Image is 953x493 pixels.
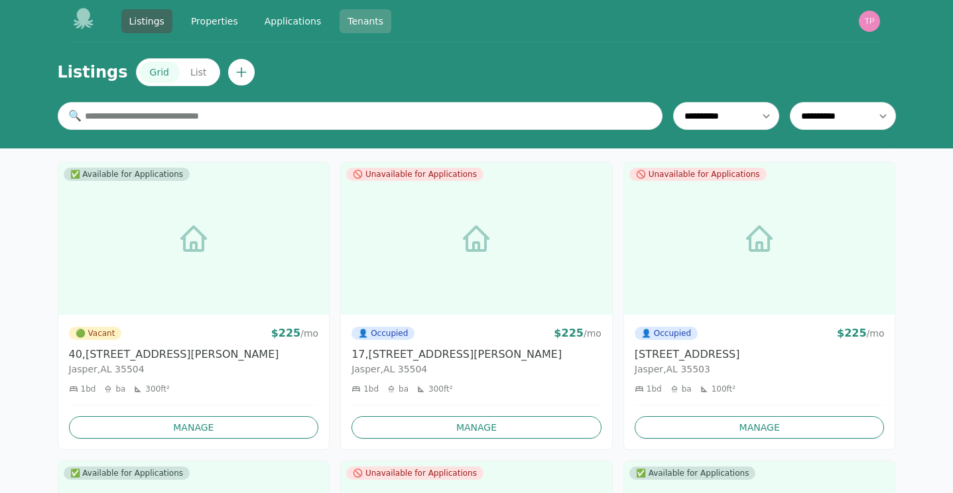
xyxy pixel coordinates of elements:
span: 1 bd [363,384,379,394]
span: ✅ Available for Applications [64,168,190,181]
h3: 17, [STREET_ADDRESS][PERSON_NAME] [351,347,602,362]
span: 🚫 Unavailable for Applications [346,466,483,480]
button: List [180,62,217,83]
span: 300 ft² [145,384,169,394]
p: Jasper , AL 35503 [635,362,885,376]
a: Manage [69,416,319,439]
span: ✅ Available for Applications [64,466,190,480]
span: / mo [300,328,318,339]
span: $ 225 [554,327,584,339]
span: Occupied [351,327,414,340]
span: / mo [584,328,602,339]
span: $ 225 [837,327,867,339]
a: Manage [351,416,602,439]
span: ✅ Available for Applications [629,466,756,480]
a: Applications [257,9,330,33]
a: Tenants [340,9,391,33]
span: vacant [76,328,86,339]
span: Vacant [69,327,122,340]
span: 100 ft² [712,384,735,394]
span: ba [115,384,125,394]
a: Listings [121,9,172,33]
button: Grid [139,62,180,83]
span: occupied [358,328,368,339]
span: 300 ft² [428,384,452,394]
a: Manage [635,416,885,439]
span: / mo [867,328,885,339]
button: Create new listing [228,59,255,85]
span: ba [682,384,692,394]
span: $ 225 [271,327,301,339]
span: Occupied [635,327,698,340]
span: 1 bd [81,384,96,394]
span: 🚫 Unavailable for Applications [629,168,767,181]
span: occupied [641,328,651,339]
p: Jasper , AL 35504 [69,362,319,376]
p: Jasper , AL 35504 [351,362,602,376]
h1: Listings [58,62,128,83]
span: ba [399,384,409,394]
span: 🚫 Unavailable for Applications [346,168,483,181]
a: Properties [183,9,246,33]
h3: 40, [STREET_ADDRESS][PERSON_NAME] [69,347,319,362]
span: 1 bd [647,384,662,394]
h3: [STREET_ADDRESS] [635,347,885,362]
